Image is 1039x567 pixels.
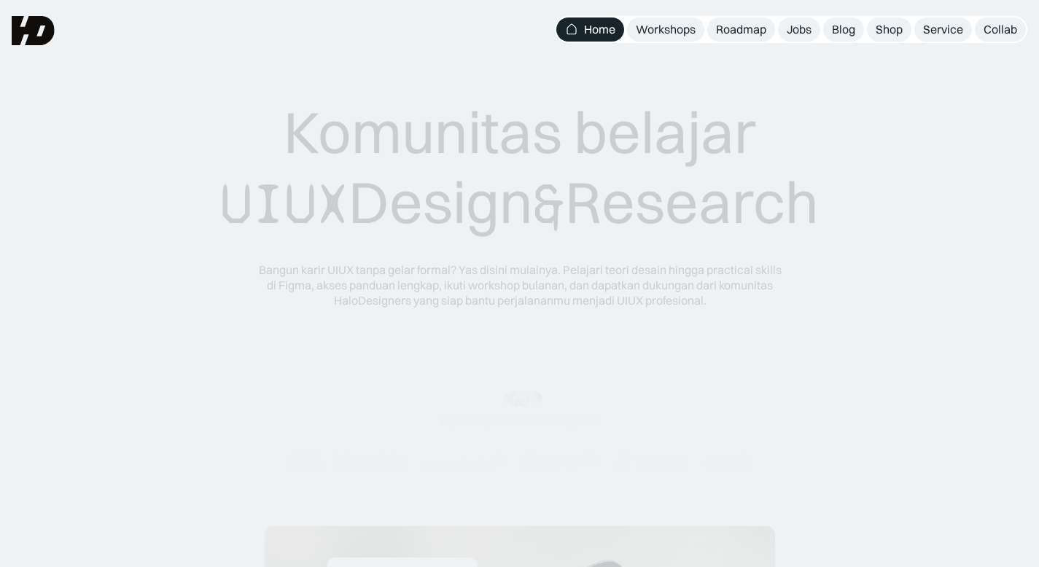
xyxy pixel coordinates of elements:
div: Roadmap [716,22,766,37]
a: Jobs [778,17,820,42]
a: Blog [823,17,864,42]
div: Workshops [636,22,696,37]
div: Dipercaya oleh designers [441,413,598,429]
div: Shop [876,22,903,37]
div: Service [923,22,963,37]
a: Home [556,17,624,42]
div: Komunitas belajar Design Research [220,97,819,239]
a: Shop [867,17,911,42]
div: Jobs [787,22,812,37]
div: Bangun karir UIUX tanpa gelar formal? Yas disini mulainya. Pelajari teori desain hingga practical... [257,262,782,308]
a: Roadmap [707,17,775,42]
span: 50k+ [520,413,546,428]
a: Workshops [627,17,704,42]
div: Collab [984,22,1017,37]
span: UIUX [220,169,349,239]
div: Home [584,22,615,37]
span: & [533,169,565,239]
div: Blog [832,22,855,37]
a: Collab [975,17,1026,42]
a: Service [914,17,972,42]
